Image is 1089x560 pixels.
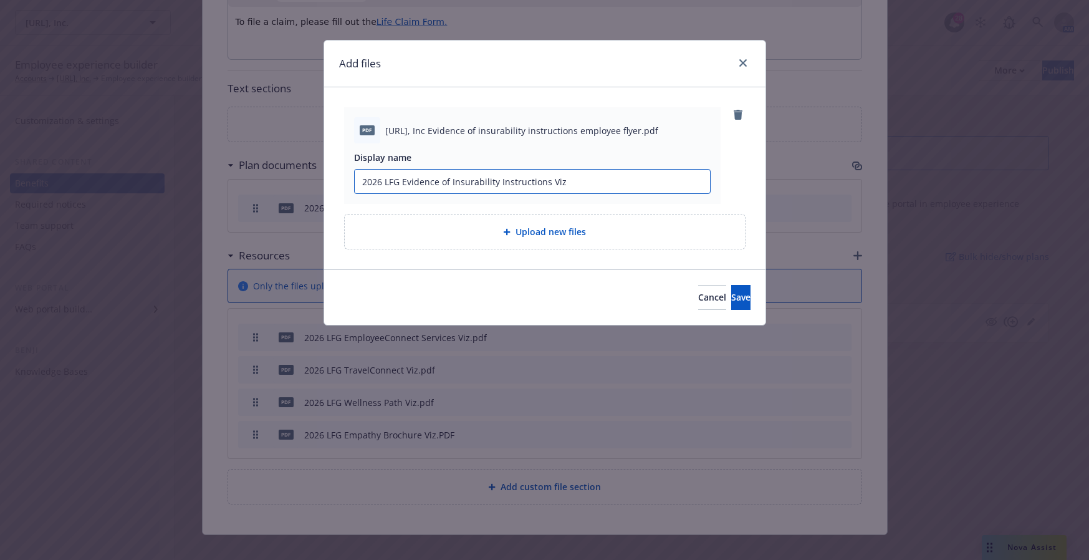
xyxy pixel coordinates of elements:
[360,125,375,135] span: pdf
[698,291,726,303] span: Cancel
[698,285,726,310] button: Cancel
[355,170,710,193] input: Add display name here...
[731,107,746,122] a: remove
[339,56,381,72] h1: Add files
[731,291,751,303] span: Save
[344,214,746,249] div: Upload new files
[354,152,411,163] span: Display name
[385,124,658,137] span: [URL], Inc Evidence of insurability instructions employee flyer.pdf
[736,56,751,70] a: close
[516,225,586,238] span: Upload new files
[731,285,751,310] button: Save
